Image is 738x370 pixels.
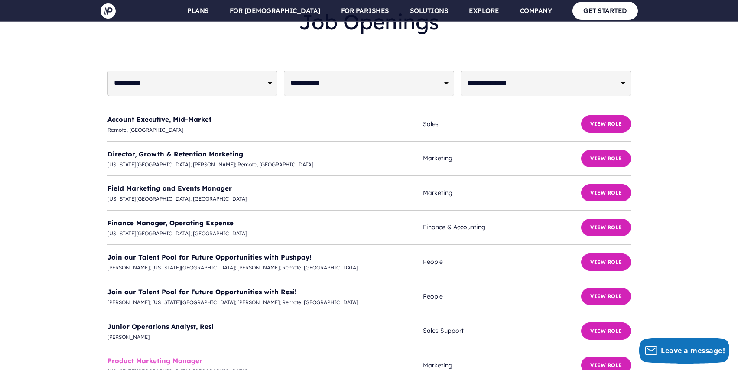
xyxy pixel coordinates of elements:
a: Junior Operations Analyst, Resi [107,322,214,331]
h2: Job Openings [107,3,631,41]
a: Join our Talent Pool for Future Opportunities with Resi! [107,288,297,296]
button: View Role [581,219,631,236]
span: [PERSON_NAME]; [US_STATE][GEOGRAPHIC_DATA]; [PERSON_NAME]; Remote, [GEOGRAPHIC_DATA] [107,298,423,307]
span: [US_STATE][GEOGRAPHIC_DATA]; [GEOGRAPHIC_DATA] [107,229,423,238]
a: Product Marketing Manager [107,357,202,365]
button: View Role [581,288,631,305]
span: Marketing [423,153,581,164]
a: Join our Talent Pool for Future Opportunities with Pushpay! [107,253,312,261]
button: View Role [581,322,631,340]
a: Finance Manager, Operating Expense [107,219,234,227]
span: Remote, [GEOGRAPHIC_DATA] [107,125,423,135]
span: People [423,256,581,267]
span: People [423,291,581,302]
span: Marketing [423,188,581,198]
a: Account Executive, Mid-Market [107,115,211,123]
button: Leave a message! [639,338,729,364]
span: Finance & Accounting [423,222,581,233]
span: Sales Support [423,325,581,336]
button: View Role [581,115,631,133]
span: Leave a message! [661,346,725,355]
a: Field Marketing and Events Manager [107,184,232,192]
span: [PERSON_NAME]; [US_STATE][GEOGRAPHIC_DATA]; [PERSON_NAME]; Remote, [GEOGRAPHIC_DATA] [107,263,423,273]
span: Sales [423,119,581,130]
button: View Role [581,184,631,201]
button: View Role [581,253,631,271]
button: View Role [581,150,631,167]
span: [US_STATE][GEOGRAPHIC_DATA]; [GEOGRAPHIC_DATA] [107,194,423,204]
a: Director, Growth & Retention Marketing [107,150,243,158]
a: GET STARTED [572,2,638,19]
span: [PERSON_NAME] [107,332,423,342]
span: [US_STATE][GEOGRAPHIC_DATA]; [PERSON_NAME]; Remote, [GEOGRAPHIC_DATA] [107,160,423,169]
